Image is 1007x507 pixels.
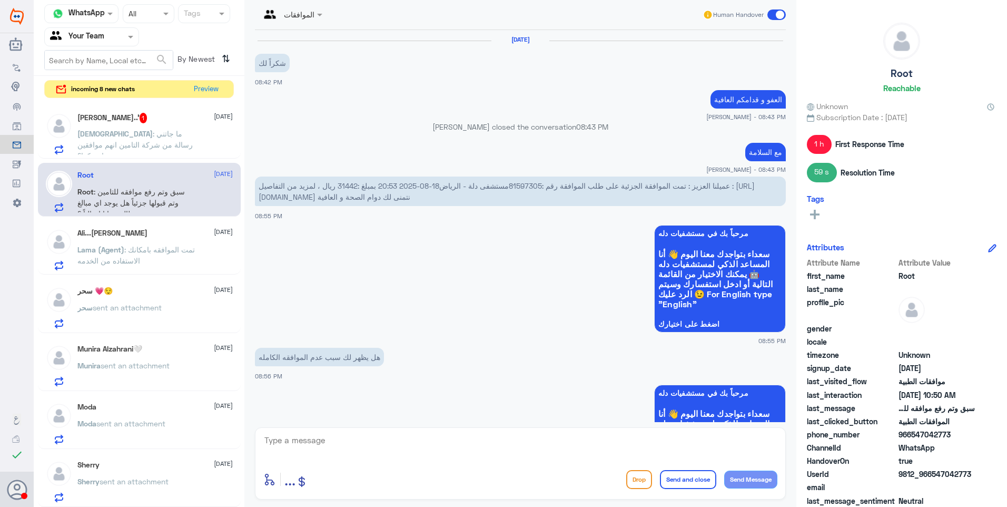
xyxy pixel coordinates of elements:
span: 9812_966547042773 [899,469,975,480]
span: email [807,482,896,493]
span: incoming 8 new chats [71,84,135,94]
span: UserId [807,469,896,480]
p: 18/8/2025, 8:43 PM [710,90,786,109]
span: [PERSON_NAME] - 08:43 PM [706,165,786,174]
button: ... [284,467,295,491]
span: profile_pic [807,297,896,321]
span: last_interaction [807,389,896,401]
p: [PERSON_NAME] closed the conversation [255,121,786,132]
span: sent an attachment [93,303,162,312]
span: Resolution Time [841,167,895,178]
h5: Root [77,171,94,180]
span: اضغط على اختيارك [658,320,782,328]
span: last_clicked_button [807,416,896,427]
img: defaultAdmin.png [46,229,72,255]
img: defaultAdmin.png [46,461,72,487]
span: سبق وتم رفع موافقه للتامين وتم قبولها جزئياً هل يوجد اي مبالغ مطالب بها انا حالياً ؟ [899,403,975,414]
i: check [11,448,23,461]
span: سعداء بتواجدك معنا اليوم 👋 أنا المساعد الذكي لمستشفيات دله 🤖 يمكنك الاختيار من القائمة التالية أو... [658,408,782,469]
span: Lama (Agent) [77,245,124,254]
span: 08:43 PM [576,122,608,131]
span: gender [807,323,896,334]
span: Unknown [807,101,848,112]
img: defaultAdmin.png [899,297,925,323]
span: مرحباً بك في مستشفيات دله [658,389,782,397]
span: [DEMOGRAPHIC_DATA] [77,129,153,138]
span: signup_date [807,363,896,374]
span: [DATE] [214,459,233,469]
h6: [DATE] [491,36,549,43]
span: 0 [899,495,975,506]
h5: Moda [77,403,96,412]
span: 08:42 PM [255,79,282,85]
img: yourTeam.svg [50,29,66,45]
span: [DATE] [214,169,233,179]
img: whatsapp.png [50,6,66,22]
span: sent an attachment [101,361,170,370]
span: Subscription Date : [DATE] [807,112,996,123]
h5: Sherry [77,461,100,470]
p: 18/8/2025, 8:42 PM [255,54,290,72]
span: 1 [140,113,147,123]
span: first_name [807,270,896,281]
span: locale [807,336,896,347]
span: 08:55 PM [758,336,786,345]
span: null [899,482,975,493]
h5: Ali...ابويوسف [77,229,147,238]
input: Search by Name, Local etc… [45,51,173,70]
p: 18/8/2025, 8:43 PM [745,143,786,161]
span: sent an attachment [96,419,165,428]
span: search [155,53,168,66]
img: defaultAdmin.png [46,403,72,429]
span: Root [899,270,975,281]
span: 2025-08-18T16:24:14.12Z [899,363,975,374]
span: سحر [77,303,93,312]
span: true [899,455,975,466]
span: 08:55 PM [255,212,282,219]
button: Preview [189,81,223,98]
h5: الله كريم..' [77,113,147,123]
button: Send and close [660,470,716,489]
h5: Root [891,67,913,80]
img: defaultAdmin.png [884,23,920,59]
span: [DATE] [214,285,233,295]
h5: Munira Alzahrani🤍 [77,345,142,354]
span: عميلنا العزيز : تمت الموافقة الجزئية على طلب الموافقة رقم :81597305مستشفى دلة - الرياض18-08-2025 ... [259,181,755,201]
span: [DATE] [214,112,233,121]
span: Human Handover [713,10,764,19]
span: [PERSON_NAME] - 08:43 PM [706,112,786,121]
span: Unknown [899,349,975,360]
span: مرحباً بك في مستشفيات دله [658,229,782,238]
span: Root [77,187,94,196]
span: : ما جاتني رسالة من شركة التامين انهم موافقين عادي كذا؟ [77,129,193,160]
span: phone_number [807,429,896,440]
span: 1 h [807,135,832,154]
span: First Response Time [835,139,904,150]
span: Munira [77,361,101,370]
span: : سبق وتم رفع موافقه للتامين وتم قبولها جزئياً هل يوجد اي مبالغ مطالب بها انا حالياً ؟ [77,187,185,218]
span: Sherry [77,477,100,486]
span: HandoverOn [807,455,896,466]
span: last_message_sentiment [807,495,896,506]
span: 2 [899,442,975,453]
span: null [899,336,975,347]
span: سعداء بتواجدك معنا اليوم 👋 أنا المساعد الذكي لمستشفيات دله 🤖 يمكنك الاختيار من القائمة التالية أو... [658,249,782,309]
p: 18/8/2025, 8:55 PM [255,177,786,206]
img: defaultAdmin.png [46,171,72,197]
span: last_message [807,403,896,414]
span: Attribute Name [807,257,896,268]
button: Send Message [724,471,777,489]
span: last_name [807,284,896,295]
span: الموافقات الطبية [899,416,975,427]
span: timezone [807,349,896,360]
button: Avatar [7,480,27,500]
img: Widebot Logo [10,8,24,25]
span: 59 s [807,163,837,182]
span: [DATE] [214,343,233,353]
p: 18/8/2025, 8:56 PM [255,348,384,366]
img: defaultAdmin.png [46,113,72,139]
button: Drop [626,470,652,489]
span: By Newest [173,50,218,71]
h6: Attributes [807,242,844,252]
span: 966547042773 [899,429,975,440]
